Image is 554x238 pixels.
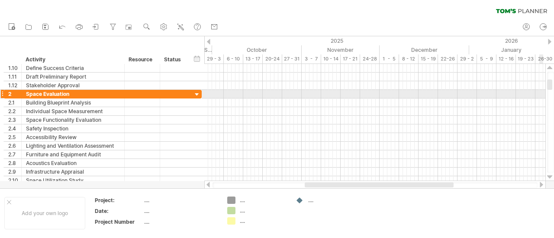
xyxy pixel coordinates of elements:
[240,207,287,214] div: ....
[308,197,355,204] div: ....
[321,54,341,63] div: 10 - 14
[8,81,21,89] div: 1.12
[26,124,120,133] div: Safety Inspection
[26,159,120,167] div: Acoustics Evaluation
[419,54,438,63] div: 15 - 19
[282,54,302,63] div: 27 - 31
[516,54,535,63] div: 19 - 23
[8,142,21,150] div: 2.6
[26,168,120,176] div: Infrastructure Appraisal
[477,54,496,63] div: 5 - 9
[8,64,21,72] div: 1.10
[26,81,120,89] div: Stakeholder Approval
[204,54,224,63] div: 29 - 3
[8,159,21,167] div: 2.8
[26,116,120,124] div: Space Functionality Evaluation
[380,54,399,63] div: 1 - 5
[95,207,142,215] div: Date:
[360,54,380,63] div: 24-28
[457,54,477,63] div: 29 - 2
[496,54,516,63] div: 12 - 16
[26,176,120,184] div: Space Utilization Study
[240,217,287,225] div: ....
[380,45,469,54] div: December 2025
[26,133,120,141] div: Accessibility Review
[26,55,119,64] div: Activity
[95,218,142,225] div: Project Number
[144,197,217,204] div: ....
[8,133,21,141] div: 2.5
[438,54,457,63] div: 22-26
[243,54,263,63] div: 13 - 17
[224,54,243,63] div: 6 - 10
[26,150,120,159] div: Furniture and Equipment Audit
[129,55,155,64] div: Resource
[8,73,21,81] div: 1.11
[8,124,21,133] div: 2.4
[26,142,120,150] div: Lighting and Ventilation Assessment
[8,168,21,176] div: 2.9
[399,54,419,63] div: 8 - 12
[341,54,360,63] div: 17 - 21
[26,64,120,72] div: Define Success Criteria
[302,45,380,54] div: November 2025
[144,207,217,215] div: ....
[212,45,302,54] div: October 2025
[4,197,85,229] div: Add your own logo
[263,54,282,63] div: 20-24
[95,197,142,204] div: Project:
[26,90,120,98] div: Space Evaluation
[8,176,21,184] div: 2.10
[8,150,21,159] div: 2.7
[302,54,321,63] div: 3 - 7
[8,116,21,124] div: 2.3
[8,90,21,98] div: 2
[26,98,120,107] div: Building Blueprint Analysis
[26,107,120,115] div: Individual Space Measurement
[144,218,217,225] div: ....
[8,98,21,107] div: 2.1
[240,197,287,204] div: ....
[26,73,120,81] div: Draft Preliminary Report
[8,107,21,115] div: 2.2
[164,55,183,64] div: Status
